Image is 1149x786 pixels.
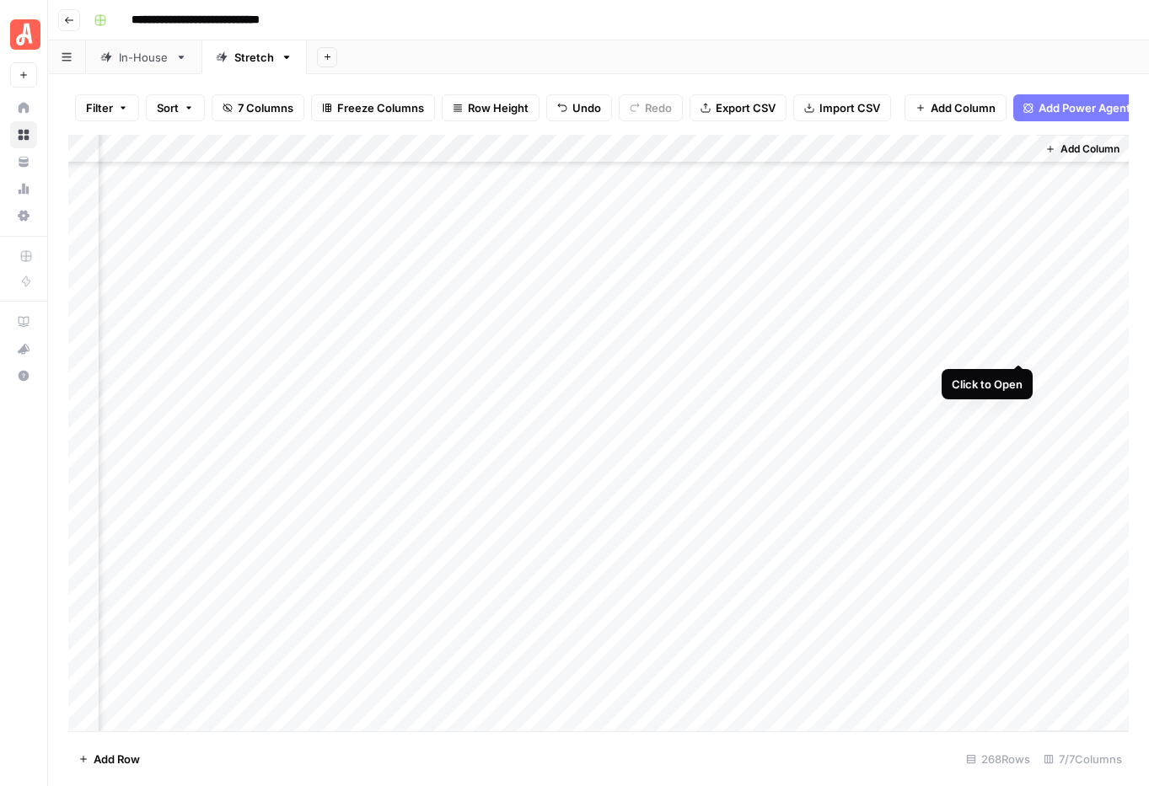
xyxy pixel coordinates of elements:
[212,94,304,121] button: 7 Columns
[10,121,37,148] a: Browse
[10,202,37,229] a: Settings
[819,99,880,116] span: Import CSV
[645,99,672,116] span: Redo
[546,94,612,121] button: Undo
[201,40,307,74] a: Stretch
[931,99,996,116] span: Add Column
[468,99,529,116] span: Row Height
[716,99,776,116] span: Export CSV
[1013,94,1141,121] button: Add Power Agent
[619,94,683,121] button: Redo
[68,746,150,773] button: Add Row
[86,40,201,74] a: In-House
[11,336,36,361] div: What's new?
[311,94,435,121] button: Freeze Columns
[959,746,1037,773] div: 268 Rows
[10,335,37,362] button: What's new?
[94,751,140,767] span: Add Row
[10,362,37,389] button: Help + Support
[234,49,274,66] div: Stretch
[1060,142,1119,157] span: Add Column
[442,94,540,121] button: Row Height
[572,99,601,116] span: Undo
[10,94,37,121] a: Home
[1037,746,1129,773] div: 7/7 Columns
[119,49,169,66] div: In-House
[10,148,37,175] a: Your Data
[157,99,179,116] span: Sort
[10,19,40,50] img: Angi Logo
[337,99,424,116] span: Freeze Columns
[10,13,37,56] button: Workspace: Angi
[952,376,1023,393] div: Click to Open
[1039,99,1130,116] span: Add Power Agent
[146,94,205,121] button: Sort
[10,308,37,335] a: AirOps Academy
[793,94,891,121] button: Import CSV
[238,99,293,116] span: 7 Columns
[1039,138,1126,160] button: Add Column
[10,175,37,202] a: Usage
[690,94,787,121] button: Export CSV
[75,94,139,121] button: Filter
[905,94,1007,121] button: Add Column
[86,99,113,116] span: Filter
